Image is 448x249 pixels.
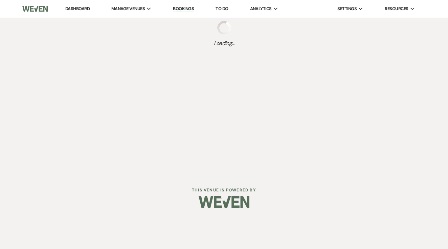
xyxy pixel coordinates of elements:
a: Dashboard [65,6,90,12]
span: Settings [337,5,357,12]
span: Resources [385,5,408,12]
span: Manage Venues [111,5,145,12]
a: To Do [216,6,228,12]
img: loading spinner [217,21,231,35]
span: Loading... [214,39,234,47]
img: Weven Logo [22,2,48,16]
img: Weven Logo [199,190,249,214]
a: Bookings [173,6,194,12]
span: Analytics [250,5,272,12]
